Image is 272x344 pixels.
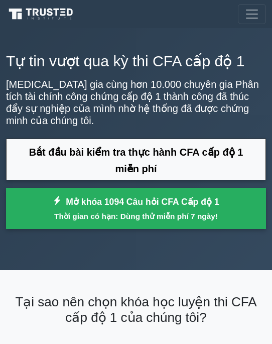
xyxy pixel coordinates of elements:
button: Chuyển đổi điều hướng [238,4,266,24]
font: Bắt đầu bài kiểm tra thực hành CFA cấp độ 1 miễn phí [29,147,243,174]
font: Tại sao nên chọn khóa học luyện thi CFA cấp độ 1 của chúng tôi? [15,294,256,325]
font: Thời gian có hạn: Dùng thử miễn phí 7 ngày! [54,212,218,220]
a: Bắt đầu bài kiểm tra thực hành CFA cấp độ 1 miễn phí [6,139,266,180]
font: [MEDICAL_DATA] gia cùng hơn 10.000 chuyên gia Phân tích tài chính công chứng cấp độ 1 thành công ... [6,79,259,126]
font: Mở khóa 1094 Câu hỏi CFA Cấp độ 1 [66,197,219,207]
a: Mở khóa 1094 Câu hỏi CFA Cấp độ 1Thời gian có hạn: Dùng thử miễn phí 7 ngày! [6,188,266,228]
font: Tự tin vượt qua kỳ thi CFA cấp độ 1 [6,53,244,69]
